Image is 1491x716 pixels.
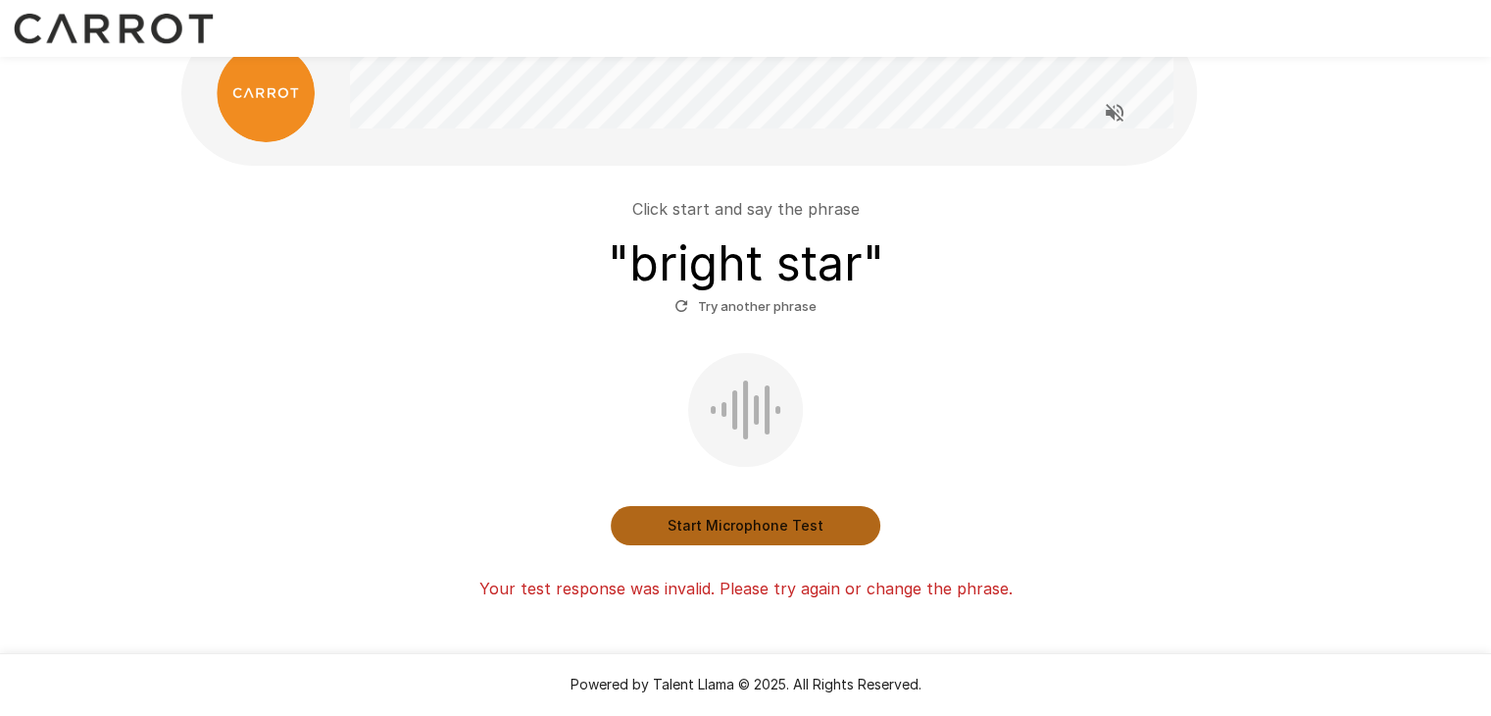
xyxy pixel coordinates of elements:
p: Click start and say the phrase [632,197,860,221]
img: carrot_logo.png [217,44,315,142]
button: Try another phrase [670,291,821,322]
p: Your test response was invalid. Please try again or change the phrase. [479,577,1013,600]
h3: " bright star " [608,236,884,291]
button: Read questions aloud [1095,93,1134,132]
button: Start Microphone Test [611,506,880,545]
p: Powered by Talent Llama © 2025. All Rights Reserved. [24,675,1467,694]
